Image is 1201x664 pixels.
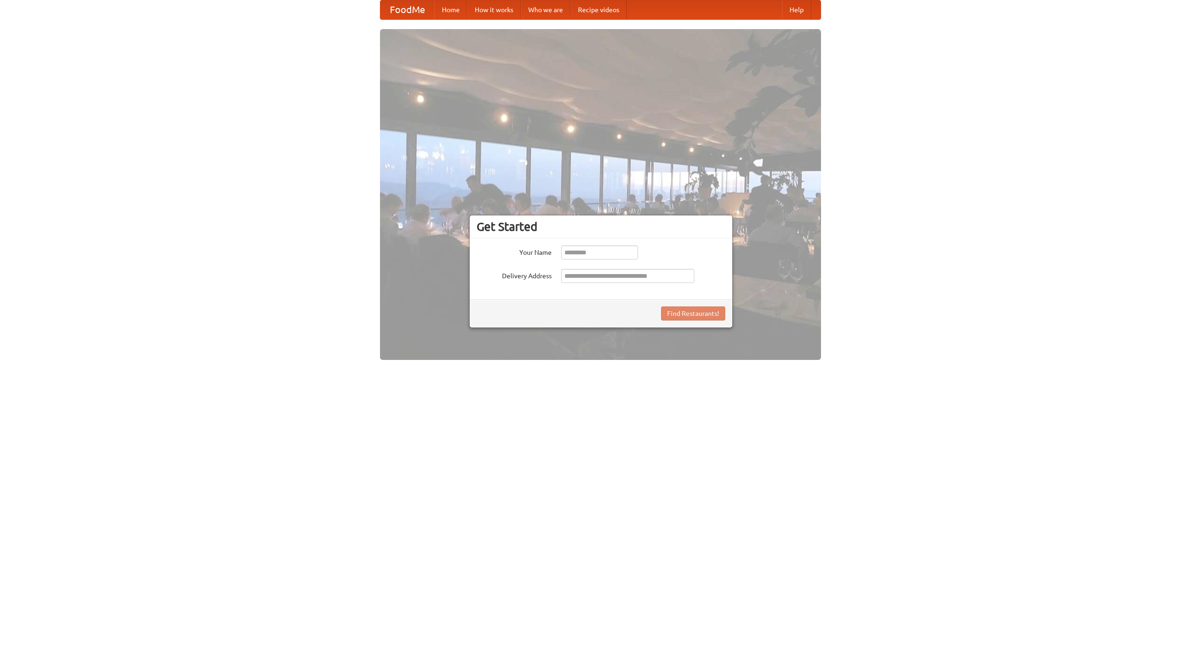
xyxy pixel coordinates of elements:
a: FoodMe [380,0,434,19]
a: Who we are [521,0,570,19]
a: Help [782,0,811,19]
a: Home [434,0,467,19]
label: Your Name [477,245,552,257]
a: How it works [467,0,521,19]
button: Find Restaurants! [661,306,725,321]
label: Delivery Address [477,269,552,281]
a: Recipe videos [570,0,627,19]
h3: Get Started [477,220,725,234]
